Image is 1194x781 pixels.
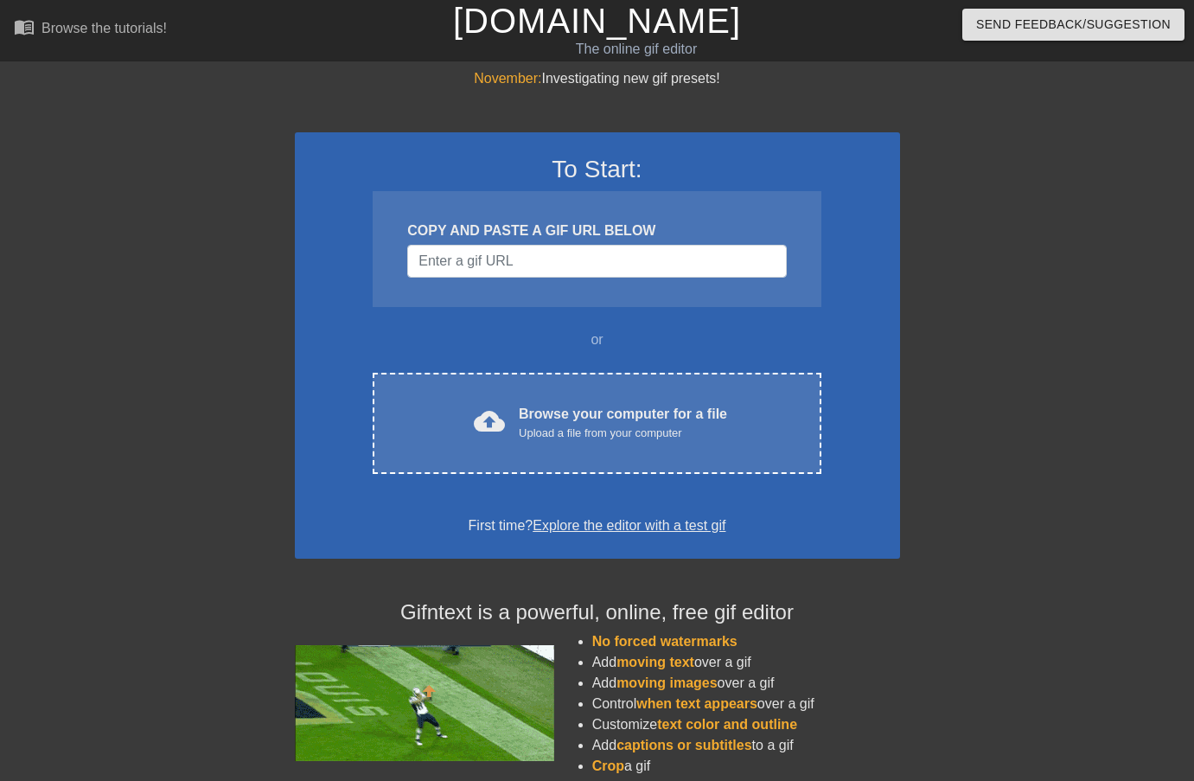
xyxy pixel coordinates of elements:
a: [DOMAIN_NAME] [453,2,741,40]
div: Upload a file from your computer [519,425,727,442]
h4: Gifntext is a powerful, online, free gif editor [295,600,900,625]
span: moving images [616,675,717,690]
div: or [340,330,855,350]
li: Customize [592,714,900,735]
span: Send Feedback/Suggestion [976,14,1171,35]
span: when text appears [636,696,757,711]
div: Browse the tutorials! [42,21,167,35]
button: Send Feedback/Suggestion [962,9,1184,41]
li: a gif [592,756,900,777]
div: Browse your computer for a file [519,404,727,442]
div: Investigating new gif presets! [295,68,900,89]
div: The online gif editor [406,39,865,60]
span: moving text [616,655,694,669]
span: text color and outline [657,717,797,732]
span: menu_book [14,16,35,37]
li: Add to a gif [592,735,900,756]
div: COPY AND PASTE A GIF URL BELOW [407,221,786,241]
li: Add over a gif [592,673,900,694]
li: Control over a gif [592,694,900,714]
img: football_small.gif [295,645,554,761]
a: Browse the tutorials! [14,16,167,43]
span: No forced watermarks [592,634,737,649]
li: Add over a gif [592,652,900,673]
span: captions or subtitles [616,738,751,752]
a: Explore the editor with a test gif [533,518,725,533]
div: First time? [317,515,878,536]
span: cloud_upload [474,406,505,437]
input: Username [407,245,786,278]
span: November: [474,71,541,86]
h3: To Start: [317,155,878,184]
span: Crop [592,759,624,773]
